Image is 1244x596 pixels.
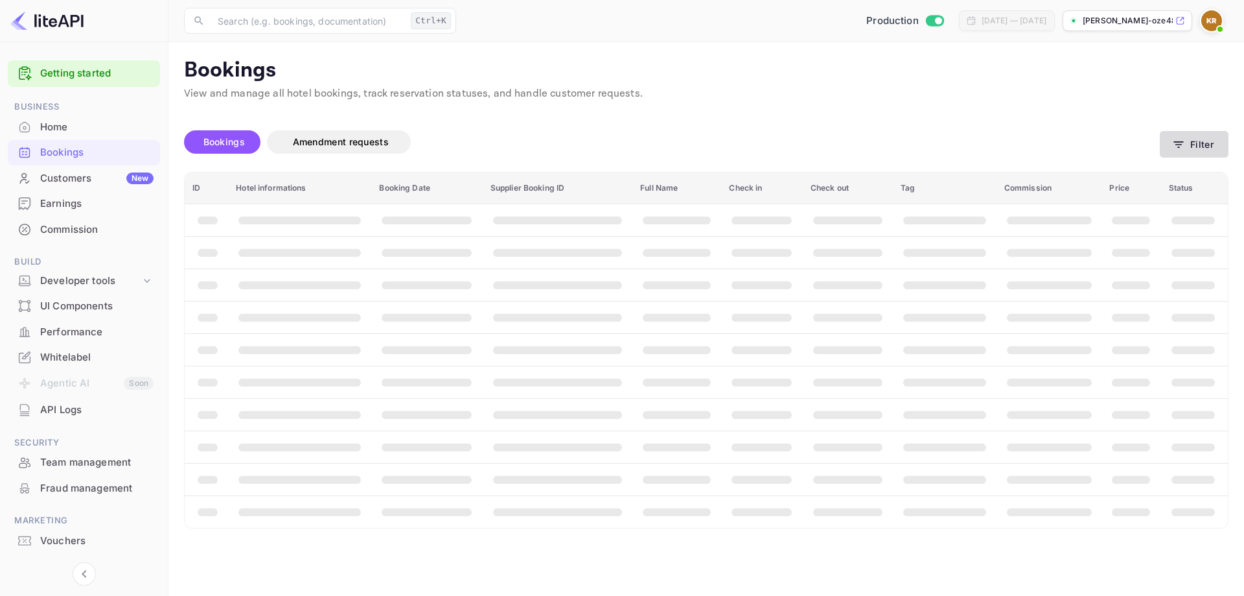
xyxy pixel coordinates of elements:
a: CustomersNew [8,166,160,190]
div: Customers [40,171,154,186]
a: Whitelabel [8,345,160,369]
div: Getting started [8,60,160,87]
div: account-settings tabs [184,130,1160,154]
a: Commission [8,217,160,241]
div: Ctrl+K [411,12,451,29]
th: Supplier Booking ID [483,173,632,204]
span: Business [8,100,160,114]
div: API Logs [40,403,154,418]
p: Bookings [184,58,1228,84]
div: Fraud management [40,481,154,496]
th: Status [1161,173,1228,204]
div: Developer tools [40,274,141,289]
div: Switch to Sandbox mode [861,14,949,29]
div: Team management [40,455,154,470]
div: CustomersNew [8,166,160,191]
div: Team management [8,450,160,475]
a: Home [8,115,160,139]
div: [DATE] — [DATE] [982,15,1046,27]
a: UI Components [8,294,160,318]
th: Price [1101,173,1160,204]
span: Build [8,255,160,269]
div: UI Components [40,299,154,314]
th: Check out [803,173,893,204]
div: Performance [8,320,160,345]
a: Earnings [8,191,160,215]
button: Collapse navigation [73,562,96,586]
div: Bookings [8,140,160,165]
th: Tag [893,173,996,204]
div: Whitelabel [8,345,160,370]
a: Getting started [40,66,154,81]
span: Marketing [8,514,160,528]
span: Bookings [203,136,245,147]
div: Home [8,115,160,140]
p: [PERSON_NAME]-oze48.[PERSON_NAME]... [1083,15,1173,27]
img: Kobus Roux [1201,10,1222,31]
div: Developer tools [8,270,160,292]
span: Security [8,436,160,450]
div: New [126,173,154,184]
a: Fraud management [8,476,160,500]
p: View and manage all hotel bookings, track reservation statuses, and handle customer requests. [184,86,1228,102]
th: Booking Date [371,173,482,204]
th: Hotel informations [228,173,371,204]
div: Commission [40,222,154,237]
img: LiteAPI logo [10,10,84,31]
div: Vouchers [8,529,160,554]
div: UI Components [8,294,160,319]
a: Vouchers [8,529,160,553]
a: Team management [8,450,160,474]
button: Filter [1160,131,1228,158]
div: API Logs [8,398,160,423]
a: Performance [8,320,160,344]
th: ID [185,173,228,204]
div: Commission [8,217,160,243]
th: Full Name [632,173,721,204]
div: Earnings [40,197,154,211]
th: Check in [721,173,802,204]
div: Fraud management [8,476,160,501]
span: Amendment requests [293,136,389,147]
div: Whitelabel [40,350,154,365]
span: Production [866,14,919,29]
a: Bookings [8,140,160,164]
div: Performance [40,325,154,340]
table: booking table [185,173,1228,528]
div: Vouchers [40,534,154,549]
input: Search (e.g. bookings, documentation) [210,8,406,34]
div: Bookings [40,145,154,160]
a: API Logs [8,398,160,422]
div: Earnings [8,191,160,217]
th: Commission [996,173,1102,204]
div: Home [40,120,154,135]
